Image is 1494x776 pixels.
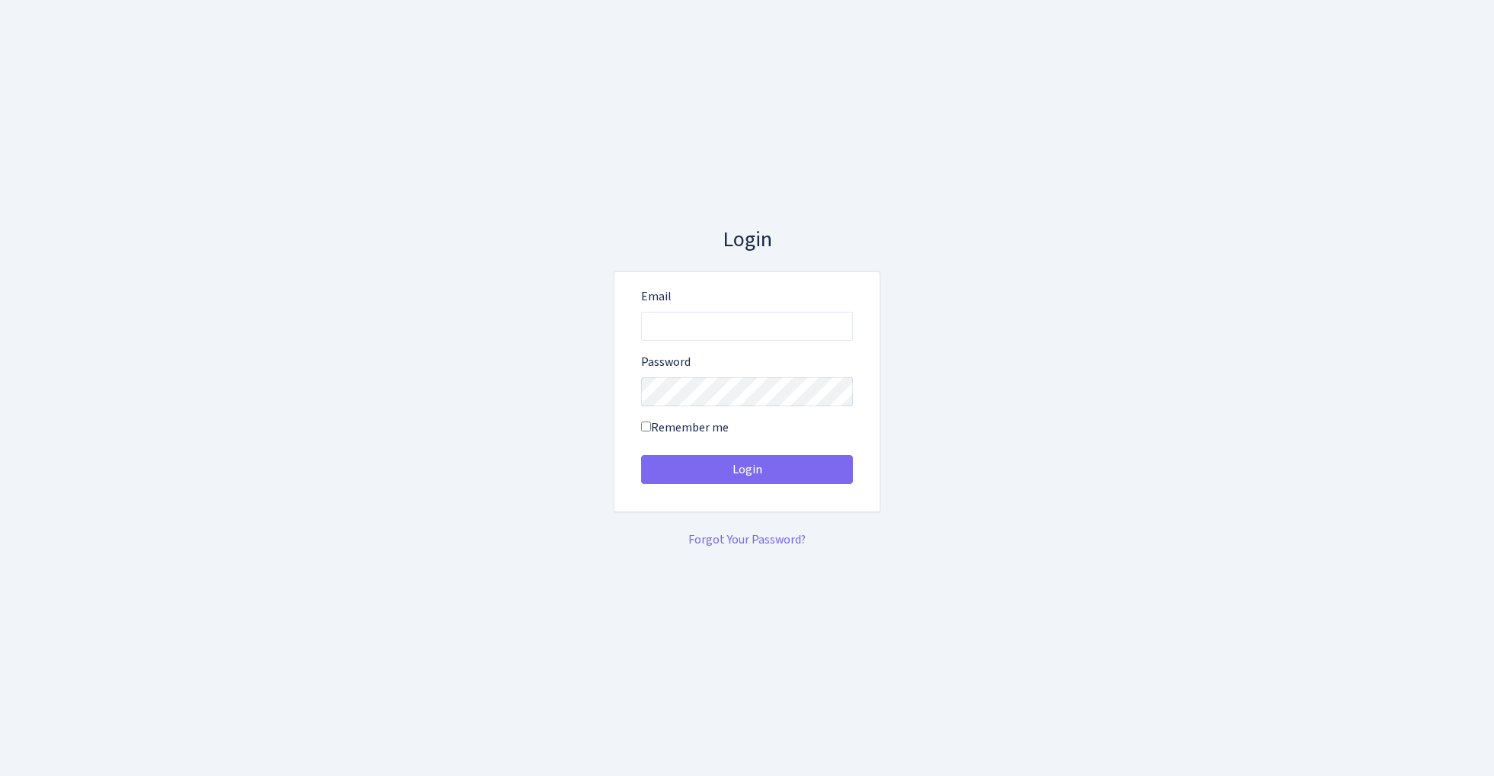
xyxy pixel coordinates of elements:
[641,353,691,371] label: Password
[614,227,880,253] h3: Login
[641,418,729,437] label: Remember me
[641,287,672,306] label: Email
[688,531,806,548] a: Forgot Your Password?
[641,422,651,431] input: Remember me
[641,455,853,484] button: Login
